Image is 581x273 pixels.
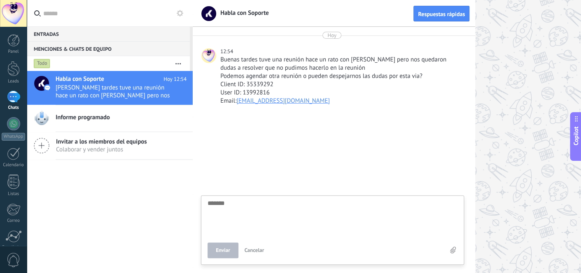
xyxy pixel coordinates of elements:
span: Respuestas rápidas [418,11,465,17]
div: 12:54 [220,47,234,56]
div: Chats [2,105,26,111]
div: Buenas tardes tuve una reunión hace un rato con [PERSON_NAME] pero nos quedaron dudas a resolver ... [220,56,462,72]
span: Invitar a los miembros del equipos [56,138,147,146]
div: Email: [220,97,462,105]
div: Menciones & Chats de equipo [27,41,190,56]
span: Habla con Soporte [215,9,269,17]
a: [EMAIL_ADDRESS][DOMAIN_NAME] [236,97,330,105]
a: Habla con Soporte Hoy 12:54 [PERSON_NAME] tardes tuve una reunión hace un rato con [PERSON_NAME] ... [27,71,193,105]
span: Cancelar [245,247,264,254]
div: Client ID: 35339292 [220,80,462,89]
span: Hoy 12:54 [163,75,187,83]
div: Todo [34,59,50,68]
div: Hoy [327,32,336,39]
div: User ID: 13992816 [220,89,462,97]
span: Informe programado [56,113,110,122]
span: Valentina Beltran [201,48,216,63]
div: Estadísticas [2,245,26,250]
div: Podemos agendar otra reunión o pueden despejarnos las dudas por esta via? [220,72,462,80]
div: WhatsApp [2,133,25,141]
button: Enviar [208,242,238,258]
div: Correo [2,218,26,224]
span: Enviar [216,247,230,253]
span: [PERSON_NAME] tardes tuve una reunión hace un rato con [PERSON_NAME] pero nos quedaron dudas a re... [56,84,171,99]
div: Calendario [2,162,26,168]
div: Panel [2,49,26,54]
div: Entradas [27,26,190,41]
span: Habla con Soporte [56,75,104,83]
button: Respuestas rápidas [413,6,469,21]
div: Leads [2,79,26,84]
span: Copilot [572,127,580,146]
button: Cancelar [241,242,268,258]
a: Informe programado [27,105,193,132]
div: Listas [2,191,26,197]
span: Colaborar y vender juntos [56,146,147,153]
